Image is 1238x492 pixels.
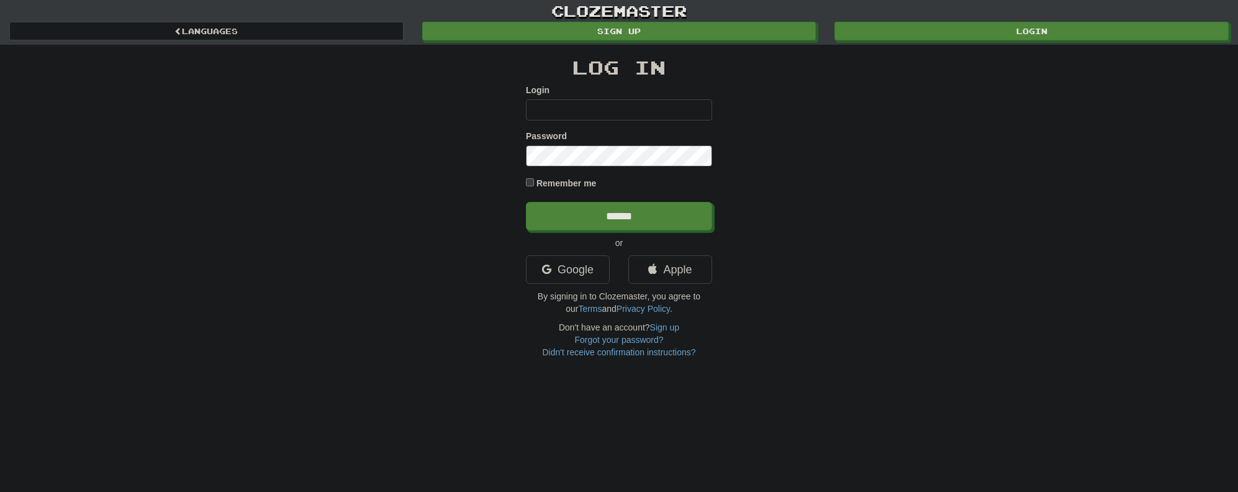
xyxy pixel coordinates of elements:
[542,347,695,357] a: Didn't receive confirmation instructions?
[526,84,549,96] label: Login
[422,22,816,40] a: Sign up
[526,321,712,358] div: Don't have an account?
[526,57,712,78] h2: Log In
[578,304,602,314] a: Terms
[526,290,712,315] p: By signing in to Clozemaster, you agree to our and .
[628,255,712,284] a: Apple
[574,335,663,345] a: Forgot your password?
[526,237,712,249] p: or
[617,304,670,314] a: Privacy Policy
[9,22,404,40] a: Languages
[526,255,610,284] a: Google
[536,177,597,189] label: Remember me
[834,22,1229,40] a: Login
[650,322,679,332] a: Sign up
[526,130,567,142] label: Password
